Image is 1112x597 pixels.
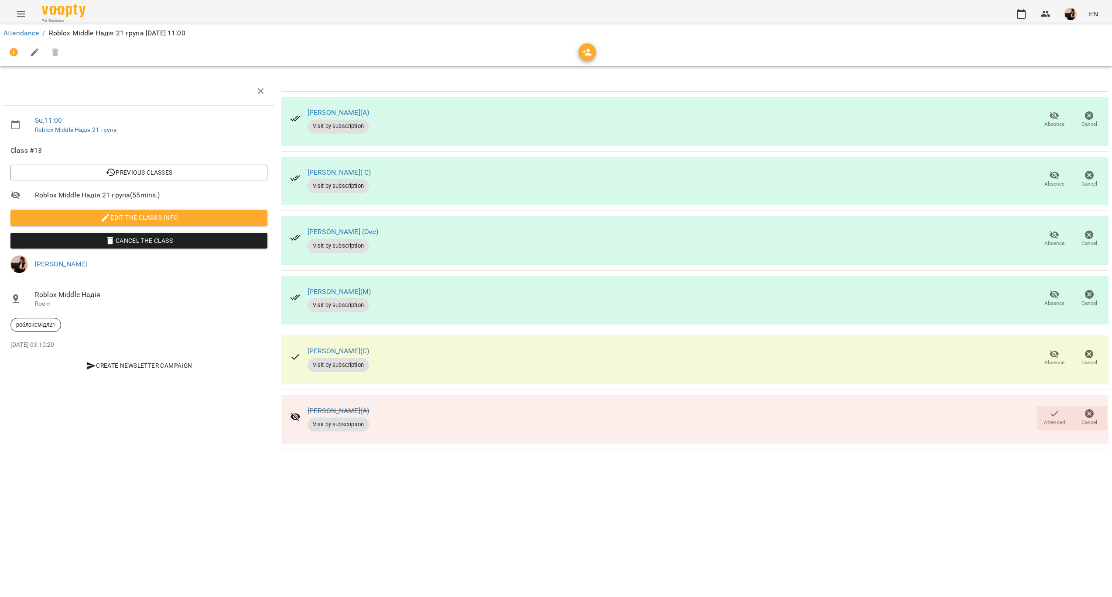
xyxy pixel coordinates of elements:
[35,290,267,300] span: Roblox Middle Надія
[1089,9,1098,18] span: EN
[308,301,369,309] span: Visit by subscription
[10,341,267,349] p: [DATE] 03:10:20
[308,168,371,176] a: [PERSON_NAME]( С)
[1044,240,1064,247] span: Absence
[1037,286,1072,311] button: Absence
[3,29,39,37] a: Attendance
[10,233,267,248] button: Cancel the class
[35,116,62,124] a: Su , 11:00
[10,210,267,225] button: Edit the class's Info
[1085,6,1102,22] button: EN
[308,182,369,190] span: Visit by subscription
[1037,107,1072,132] button: Absence
[308,122,369,130] span: Visit by subscription
[11,321,61,329] span: роблоксмідл21
[1081,419,1097,426] span: Cancel
[1044,359,1064,366] span: Absence
[17,212,260,223] span: Edit the class's Info
[1064,8,1077,20] img: f1c8304d7b699b11ef2dd1d838014dff.jpg
[308,242,369,250] span: Visit by subscription
[1072,227,1107,251] button: Cancel
[1081,180,1097,188] span: Cancel
[1072,286,1107,311] button: Cancel
[35,126,116,133] a: Roblox Middle Надія 21 група
[1037,346,1072,370] button: Absence
[10,255,28,273] img: f1c8304d7b699b11ef2dd1d838014dff.jpg
[1037,227,1072,251] button: Absence
[1072,107,1107,132] button: Cancel
[1081,359,1097,366] span: Cancel
[17,167,260,178] span: Previous Classes
[49,28,185,38] p: Roblox Middle Надія 21 група [DATE] 11:00
[1044,419,1065,426] span: Attended
[35,300,267,308] p: Room
[1044,180,1064,188] span: Absence
[308,421,369,428] span: Visit by subscription
[308,361,369,369] span: Visit by subscription
[308,228,379,236] a: [PERSON_NAME] (Окс)
[17,235,260,246] span: Cancel the class
[10,165,267,180] button: Previous Classes
[308,347,369,355] a: [PERSON_NAME](С)
[1044,121,1064,128] span: Absence
[10,318,61,332] div: роблоксмідл21
[42,18,86,24] span: For Business
[1072,406,1107,430] button: Cancel
[10,3,31,24] button: Menu
[1081,121,1097,128] span: Cancel
[1081,240,1097,247] span: Cancel
[42,4,86,17] img: Voopty Logo
[1072,346,1107,370] button: Cancel
[1037,406,1072,430] button: Attended
[42,28,45,38] li: /
[14,360,264,371] span: Create Newsletter Campaign
[3,28,1109,38] nav: breadcrumb
[308,407,369,415] a: [PERSON_NAME](А)
[1081,300,1097,307] span: Cancel
[10,358,267,373] button: Create Newsletter Campaign
[308,108,369,117] a: [PERSON_NAME](А)
[308,287,371,296] a: [PERSON_NAME](М)
[1037,167,1072,191] button: Absence
[10,145,267,156] span: Class #13
[1072,167,1107,191] button: Cancel
[35,190,267,200] span: Roblox Middle Надія 21 група ( 55 mins. )
[35,260,88,268] a: [PERSON_NAME]
[1044,300,1064,307] span: Absence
